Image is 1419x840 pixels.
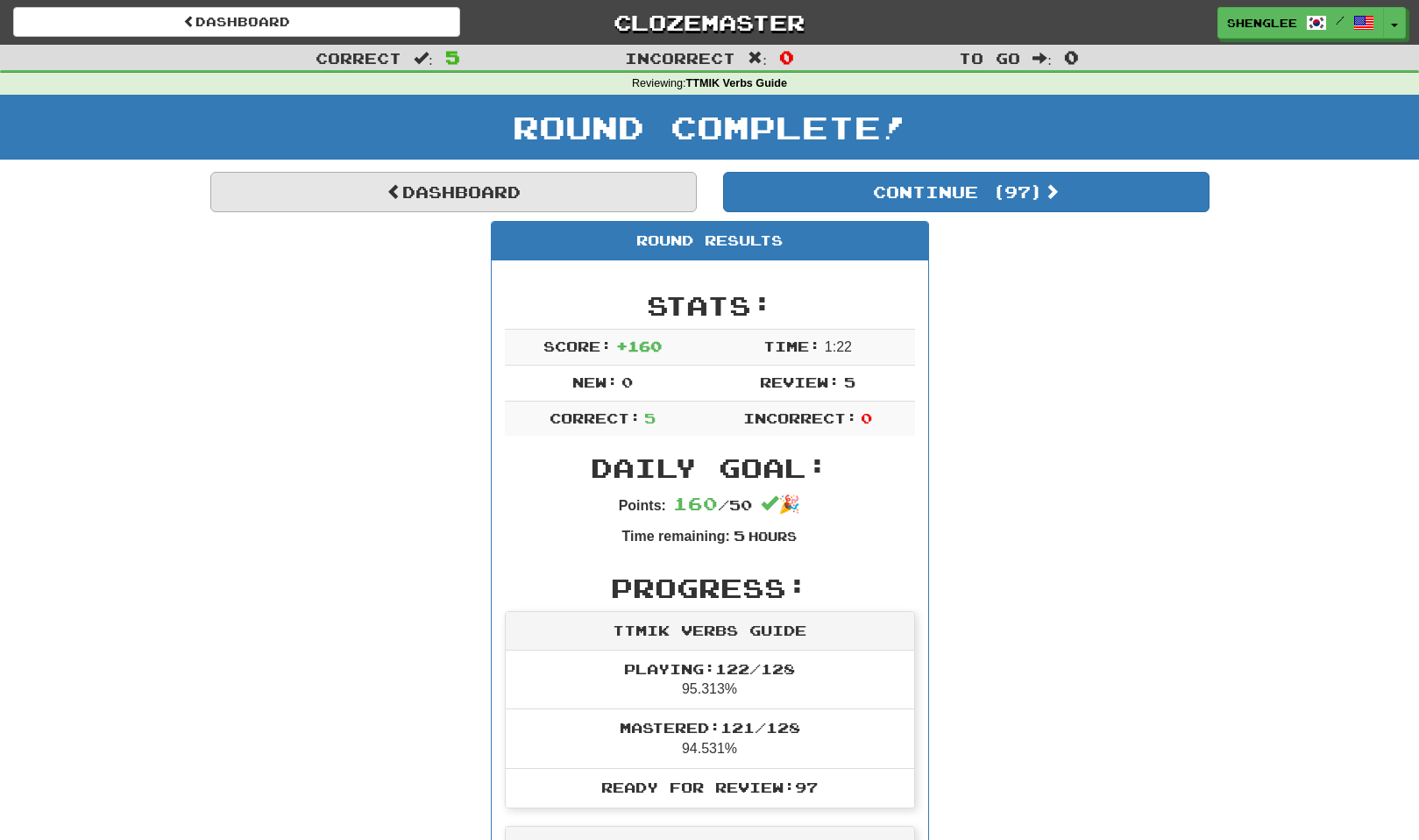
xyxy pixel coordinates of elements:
span: : [748,51,767,66]
a: Dashboard [210,172,697,212]
button: Continue (97) [723,172,1210,212]
h2: Progress: [505,573,915,602]
strong: TTMIK Verbs Guide [686,77,787,89]
span: Playing: 122 / 128 [624,660,795,677]
span: 0 [779,46,794,68]
h2: Stats: [505,291,915,320]
h1: Round Complete! [6,110,1413,145]
span: Correct [316,49,401,67]
small: Hours [749,529,797,544]
div: Round Results [492,222,928,260]
span: Incorrect: [743,409,857,426]
span: 5 [644,409,656,426]
span: 5 [844,374,855,390]
span: 🎉 [761,495,800,514]
span: Ready for Review: 97 [601,779,818,795]
span: 5 [734,527,745,544]
span: 0 [861,409,872,426]
span: Correct: [550,409,641,426]
h2: Daily Goal: [505,453,915,482]
a: Clozemaster [486,7,933,38]
a: shenglee / [1217,7,1384,39]
span: Incorrect [625,49,735,67]
span: / [1336,14,1345,26]
li: 95.313% [506,651,914,710]
span: Score: [543,338,612,354]
span: + 160 [616,338,662,354]
span: New: [572,374,618,390]
div: TTMIK Verbs Guide [506,612,914,651]
span: 0 [1064,46,1079,68]
span: Time: [763,338,820,354]
strong: Time remaining: [622,529,730,544]
span: : [414,51,433,66]
span: To go [959,49,1020,67]
span: shenglee [1227,15,1297,31]
span: 0 [621,374,633,390]
span: Review: [760,374,840,390]
span: : [1032,51,1052,66]
span: 1 : 22 [825,339,852,354]
span: / 50 [673,496,752,513]
strong: Points: [619,498,666,513]
li: 94.531% [506,708,914,769]
span: Mastered: 121 / 128 [620,719,800,736]
a: Dashboard [13,7,460,37]
span: 5 [445,46,460,68]
span: 160 [673,493,718,514]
